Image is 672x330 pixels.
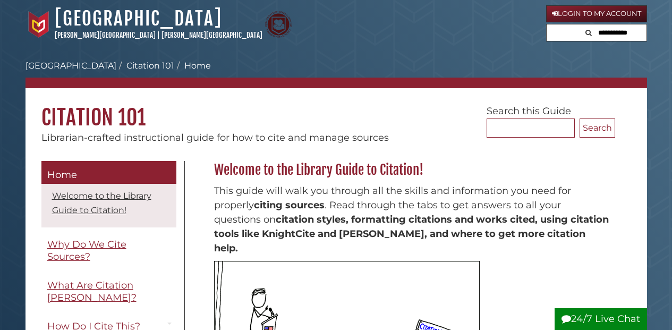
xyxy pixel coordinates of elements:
button: 24/7 Live Chat [555,308,647,330]
span: | [157,31,160,39]
span: This guide will walk you through all the skills and information you need for properly . Read thro... [214,185,609,254]
a: Why Do We Cite Sources? [41,233,176,268]
a: [PERSON_NAME][GEOGRAPHIC_DATA] [55,31,156,39]
a: [GEOGRAPHIC_DATA] [25,61,116,71]
a: [PERSON_NAME][GEOGRAPHIC_DATA] [161,31,262,39]
button: Search [582,24,595,39]
strong: citation styles, formatting citations and works cited, using citation tools like KnightCite and [... [214,214,609,254]
i: Search [585,29,592,36]
img: Calvin University [25,11,52,38]
img: Calvin Theological Seminary [265,11,292,38]
a: [GEOGRAPHIC_DATA] [55,7,222,30]
span: Home [47,169,77,181]
strong: citing sources [254,199,325,211]
span: What Are Citation [PERSON_NAME]? [47,280,137,303]
a: Login to My Account [546,5,647,22]
button: Search [580,119,615,138]
span: Librarian-crafted instructional guide for how to cite and manage sources [41,132,389,143]
a: What Are Citation [PERSON_NAME]? [41,274,176,309]
a: Citation 101 [126,61,174,71]
a: Home [41,161,176,184]
li: Home [174,60,211,72]
nav: breadcrumb [25,60,647,88]
span: Why Do We Cite Sources? [47,239,126,263]
h1: Citation 101 [25,88,647,131]
a: Welcome to the Library Guide to Citation! [52,191,151,215]
h2: Welcome to the Library Guide to Citation! [209,162,615,179]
